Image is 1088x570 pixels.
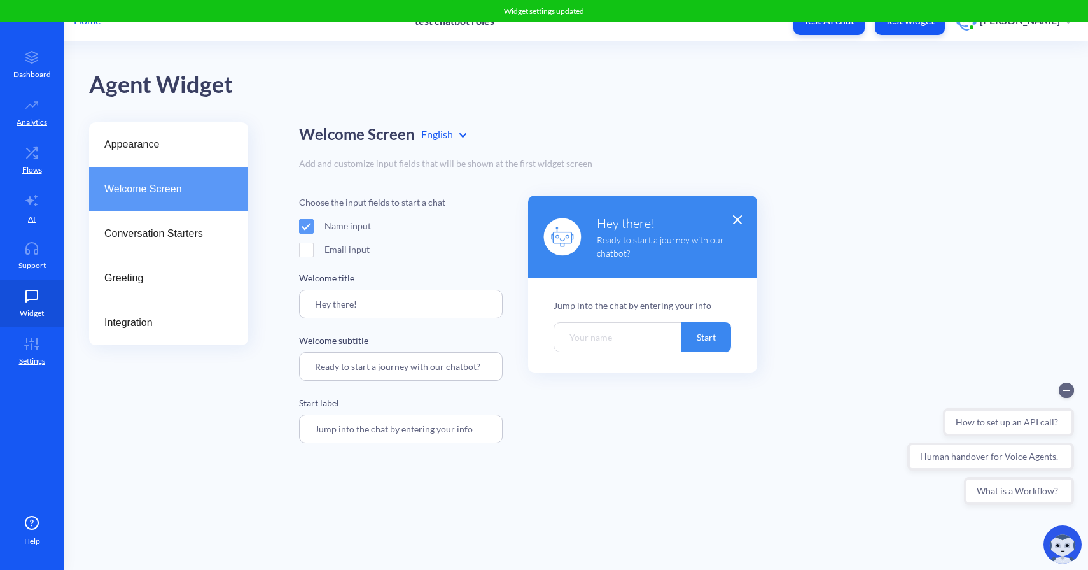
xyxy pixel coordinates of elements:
div: Email input [299,243,503,256]
p: Welcome title [299,271,503,285]
div: Add and customize input fields that will be shown at the first widget screen [299,157,1063,170]
div: Agent Widget [89,67,1088,103]
p: Support [18,260,46,271]
img: logo [543,218,582,256]
div: Choose the input fields to start a chat [299,196,503,209]
h2: Welcome Screen [299,125,415,144]
p: Widget [20,308,44,319]
a: Welcome Screen [89,167,248,211]
button: Collapse conversation starters [156,8,171,23]
a: Greeting [89,256,248,301]
input: title [299,290,503,318]
p: Dashboard [13,69,51,80]
input: subtitle [299,352,503,381]
div: Name input [299,219,503,232]
a: Integration [89,301,248,345]
span: Integration [104,315,223,331]
p: Hey there! [597,214,733,233]
span: Conversation Starters [104,226,223,241]
p: Settings [19,355,45,367]
input: Start label [299,415,503,443]
p: AI [28,213,36,225]
div: Start [681,322,732,353]
a: Conversation Starters [89,211,248,256]
p: Welcome subtitle [299,334,503,347]
img: copilot-icon.svg [1043,525,1082,564]
p: Analytics [17,117,47,128]
button: What is a Workflow? [61,102,171,130]
p: Ready to start a journey with our chatbot? [597,233,733,260]
p: Start label [299,396,503,410]
span: Appearance [104,137,223,152]
button: How to set up an API call? [40,33,171,61]
a: Appearance [89,122,248,167]
span: Welcome Screen [104,182,223,197]
div: English [421,127,466,142]
p: Flows [22,164,42,176]
span: Greeting [104,271,223,286]
div: Your name [554,322,732,352]
button: Human handover for Voice Agents. [4,68,171,96]
span: Widget settings updated [504,6,584,16]
span: Help [24,536,40,547]
div: Jump into the chat by entering your info [554,299,732,312]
